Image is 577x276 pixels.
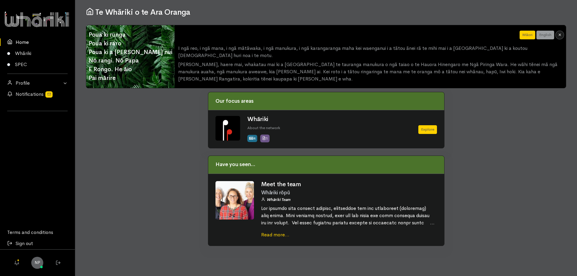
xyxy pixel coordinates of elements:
[215,116,240,141] img: Whariki%20Icon_Icon_Tile.png
[178,45,562,59] p: I ngā reo, i ngā mana, i ngā mātāwaka, i ngā manukura, i ngā karangaranga maha kei waenganui i a ...
[86,7,566,17] h1: Te Whāriki o te Ara Oranga
[208,92,444,110] div: Our focus areas
[208,156,444,174] div: Have you seen...
[178,61,562,83] p: [PERSON_NAME], haere mai, whakatau mai ki a [GEOGRAPHIC_DATA] te tauranga manukura o ngā taiao o ...
[86,28,175,85] span: Poua ki runga Poua ki raro Poua ki a [PERSON_NAME] nui Nō rangi. Nō Papa E Rongo. He āio Pai mārire
[520,31,535,39] button: Māori
[261,232,289,238] a: Read more...
[536,31,554,39] button: English
[31,257,43,269] a: NP
[247,115,268,123] a: Whāriki
[37,119,38,120] iframe: LinkedIn Embedded Content
[418,125,437,134] a: Explore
